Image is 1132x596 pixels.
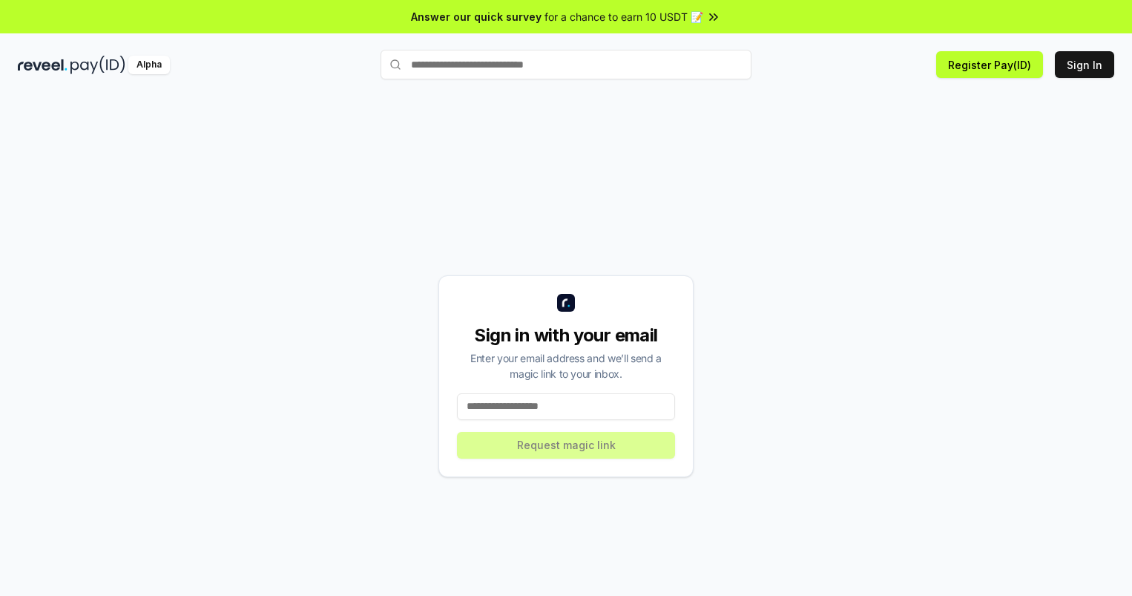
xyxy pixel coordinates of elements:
div: Enter your email address and we’ll send a magic link to your inbox. [457,350,675,381]
button: Register Pay(ID) [936,51,1043,78]
div: Sign in with your email [457,324,675,347]
button: Sign In [1055,51,1114,78]
span: Answer our quick survey [411,9,542,24]
img: logo_small [557,294,575,312]
div: Alpha [128,56,170,74]
img: pay_id [70,56,125,74]
img: reveel_dark [18,56,68,74]
span: for a chance to earn 10 USDT 📝 [544,9,703,24]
